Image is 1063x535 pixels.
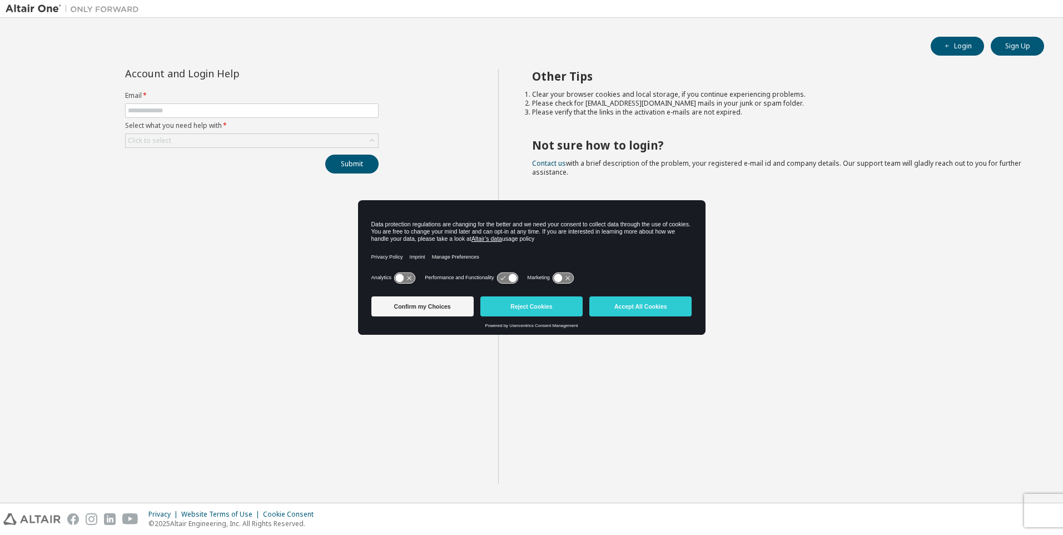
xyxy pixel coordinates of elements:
img: instagram.svg [86,513,97,525]
div: Privacy [148,510,181,519]
img: Altair One [6,3,145,14]
img: youtube.svg [122,513,138,525]
li: Please check for [EMAIL_ADDRESS][DOMAIN_NAME] mails in your junk or spam folder. [532,99,1025,108]
div: Account and Login Help [125,69,328,78]
li: Please verify that the links in the activation e-mails are not expired. [532,108,1025,117]
label: Email [125,91,379,100]
img: facebook.svg [67,513,79,525]
div: Website Terms of Use [181,510,263,519]
button: Login [931,37,984,56]
div: Click to select [128,136,171,145]
li: Clear your browser cookies and local storage, if you continue experiencing problems. [532,90,1025,99]
div: Click to select [126,134,378,147]
p: © 2025 Altair Engineering, Inc. All Rights Reserved. [148,519,320,528]
h2: Other Tips [532,69,1025,83]
img: linkedin.svg [104,513,116,525]
div: Cookie Consent [263,510,320,519]
h2: Not sure how to login? [532,138,1025,152]
img: altair_logo.svg [3,513,61,525]
span: with a brief description of the problem, your registered e-mail id and company details. Our suppo... [532,158,1021,177]
button: Sign Up [991,37,1044,56]
button: Submit [325,155,379,174]
label: Select what you need help with [125,121,379,130]
a: Contact us [532,158,566,168]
